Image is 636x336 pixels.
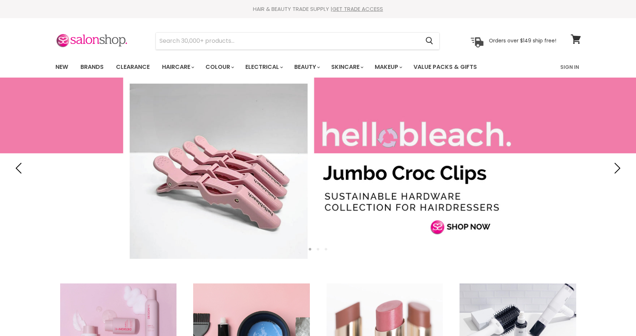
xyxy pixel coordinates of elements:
[50,57,519,78] ul: Main menu
[332,5,383,13] a: GET TRADE ACCESS
[50,59,74,75] a: New
[240,59,287,75] a: Electrical
[111,59,155,75] a: Clearance
[600,302,629,329] iframe: Gorgias live chat messenger
[200,59,238,75] a: Colour
[46,5,590,13] div: HAIR & BEAUTY TRADE SUPPLY |
[157,59,199,75] a: Haircare
[317,248,319,250] li: Page dot 2
[13,161,27,175] button: Previous
[75,59,109,75] a: Brands
[309,248,311,250] li: Page dot 1
[408,59,482,75] a: Value Packs & Gifts
[609,161,623,175] button: Next
[556,59,583,75] a: Sign In
[46,57,590,78] nav: Main
[369,59,407,75] a: Makeup
[289,59,324,75] a: Beauty
[489,37,556,44] p: Orders over $149 ship free!
[420,33,439,49] button: Search
[155,32,440,50] form: Product
[156,33,420,49] input: Search
[325,248,327,250] li: Page dot 3
[326,59,368,75] a: Skincare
